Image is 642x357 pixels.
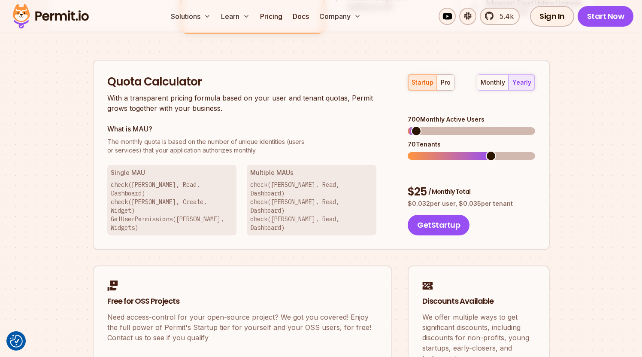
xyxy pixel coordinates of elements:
[408,184,535,200] div: $ 25
[10,335,23,348] button: Consent Preferences
[408,215,469,235] button: GetStartup
[441,78,451,87] div: pro
[408,115,535,124] div: 700 Monthly Active Users
[111,168,233,177] h3: Single MAU
[107,124,377,134] h3: What is MAU?
[530,6,574,27] a: Sign In
[257,8,286,25] a: Pricing
[107,312,378,343] p: Need access-control for your open-source project? We got you covered! Enjoy the full power of Per...
[107,93,377,113] p: With a transparent pricing formula based on your user and tenant quotas, Permit grows together wi...
[107,137,377,155] p: or services) that your application authorizes monthly.
[578,6,634,27] a: Start Now
[428,187,470,196] span: / Monthly Total
[250,168,373,177] h3: Multiple MAUs
[167,8,214,25] button: Solutions
[218,8,253,25] button: Learn
[107,137,377,146] span: The monthly quota is based on the number of unique identities (users
[408,199,535,208] p: $ 0.032 per user, $ 0.035 per tenant
[107,74,377,90] h2: Quota Calculator
[316,8,364,25] button: Company
[480,8,520,25] a: 5.4k
[250,180,373,232] p: check([PERSON_NAME], Read, Dashboard) check([PERSON_NAME], Read, Dashboard) check([PERSON_NAME], ...
[9,2,93,31] img: Permit logo
[10,335,23,348] img: Revisit consent button
[107,296,378,307] h2: Free for OSS Projects
[289,8,312,25] a: Docs
[422,296,535,307] h2: Discounts Available
[494,11,514,21] span: 5.4k
[111,180,233,232] p: check([PERSON_NAME], Read, Dashboard) check([PERSON_NAME], Create, Widget) GetUserPermissions([PE...
[481,78,505,87] div: monthly
[408,140,535,149] div: 70 Tenants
